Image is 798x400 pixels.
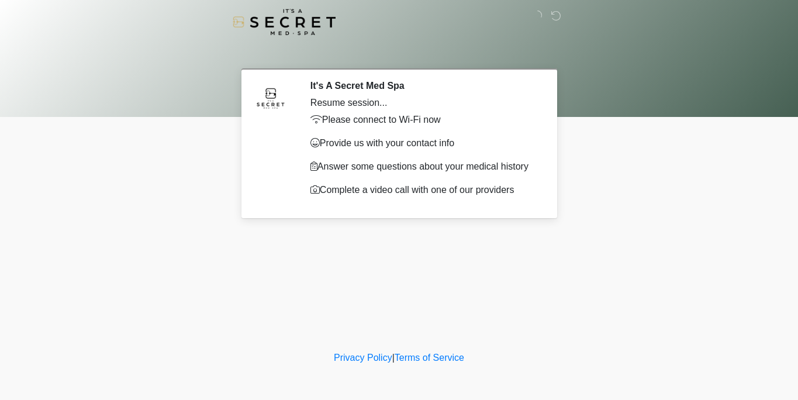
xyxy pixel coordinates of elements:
p: Please connect to Wi-Fi now [310,113,537,127]
h1: ‎ ‎ [236,42,563,64]
a: Terms of Service [395,353,464,363]
img: Agent Avatar [253,80,288,115]
p: Provide us with your contact info [310,136,537,150]
img: It's A Secret Med Spa Logo [233,9,336,35]
a: Privacy Policy [334,353,392,363]
p: Complete a video call with one of our providers [310,183,537,197]
h2: It's A Secret Med Spa [310,80,537,91]
div: Resume session... [310,96,537,110]
p: Answer some questions about your medical history [310,160,537,174]
a: | [392,353,395,363]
